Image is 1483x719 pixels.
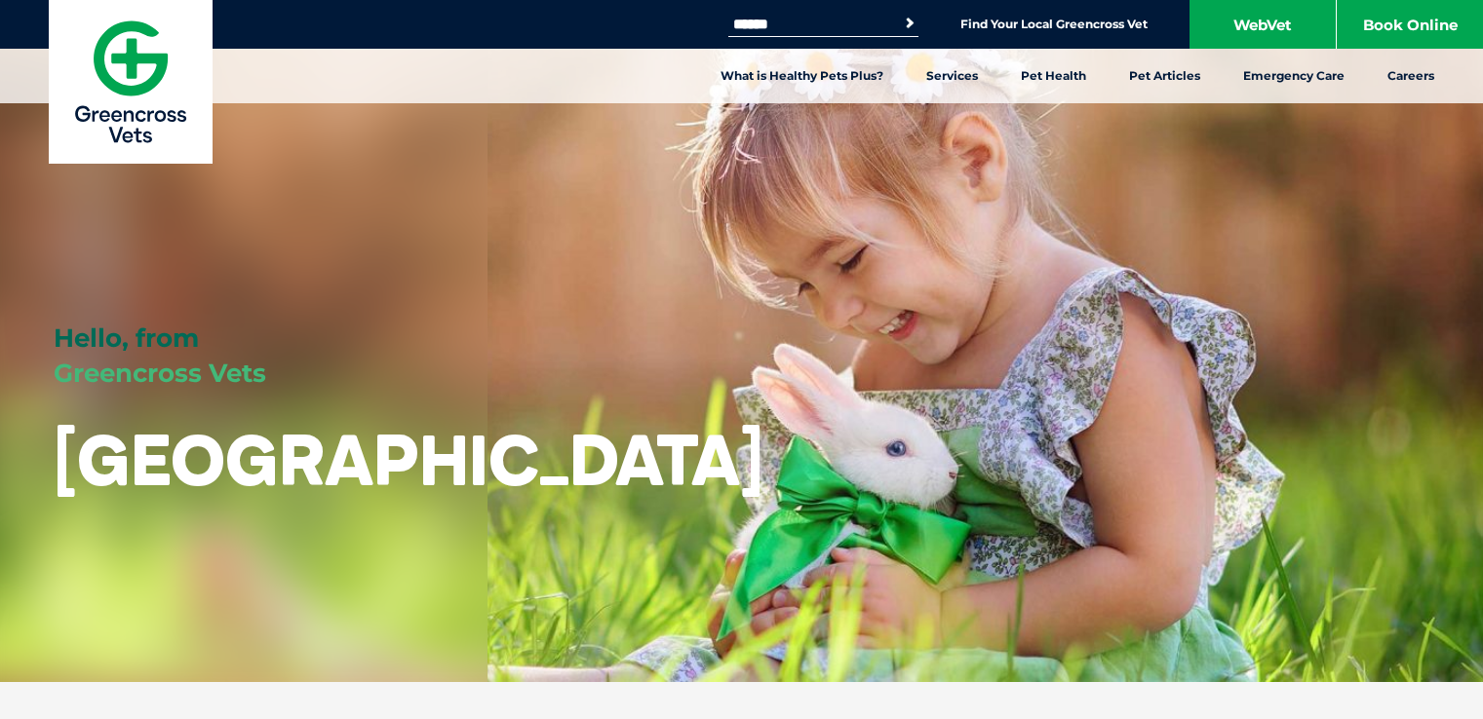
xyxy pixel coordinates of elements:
a: Find Your Local Greencross Vet [960,17,1148,32]
a: Emergency Care [1222,49,1366,103]
a: Pet Articles [1108,49,1222,103]
h1: [GEOGRAPHIC_DATA] [54,421,763,498]
a: Careers [1366,49,1456,103]
button: Search [900,14,919,33]
a: Services [905,49,999,103]
span: Hello, from [54,322,199,354]
span: Greencross Vets [54,358,266,389]
a: What is Healthy Pets Plus? [699,49,905,103]
a: Pet Health [999,49,1108,103]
